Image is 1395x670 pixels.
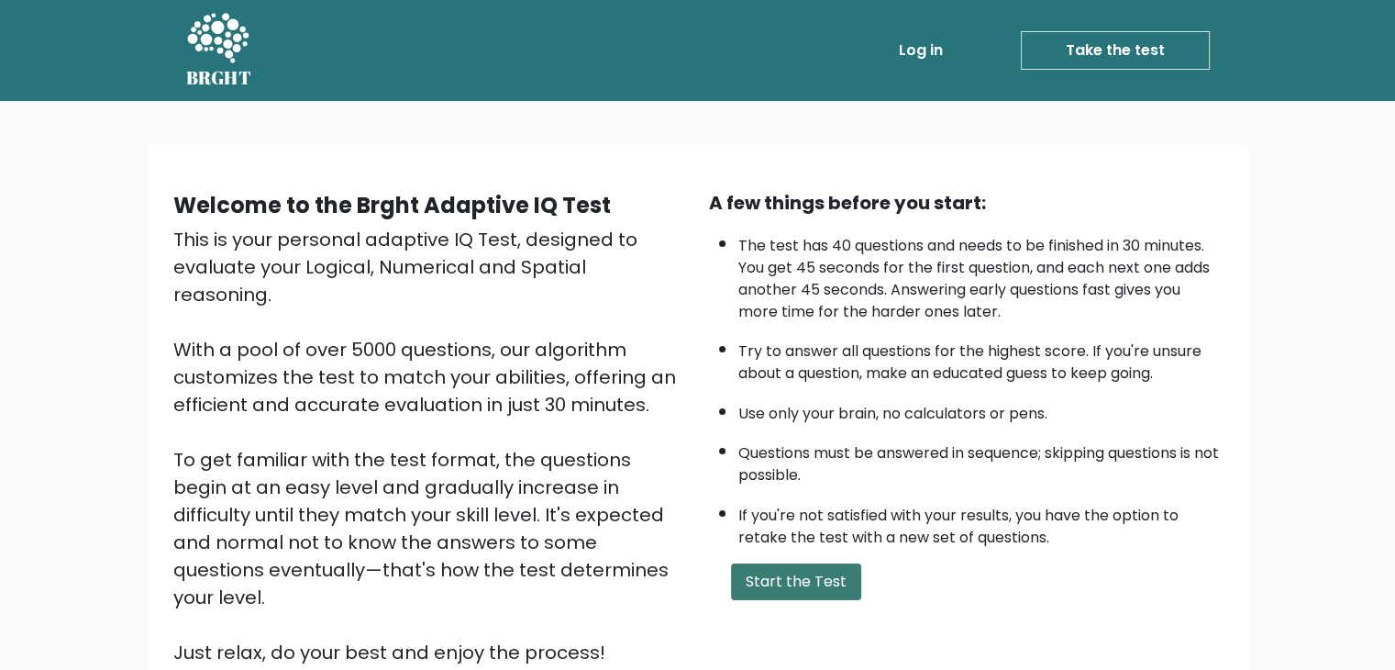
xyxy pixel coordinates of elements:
[186,67,252,89] h5: BRGHT
[186,7,252,94] a: BRGHT
[738,226,1223,323] li: The test has 40 questions and needs to be finished in 30 minutes. You get 45 seconds for the firs...
[738,496,1223,549] li: If you're not satisfied with your results, you have the option to retake the test with a new set ...
[738,433,1223,486] li: Questions must be answered in sequence; skipping questions is not possible.
[891,32,950,69] a: Log in
[709,189,1223,217] div: A few things before you start:
[173,190,611,220] b: Welcome to the Brght Adaptive IQ Test
[738,331,1223,385] li: Try to answer all questions for the highest score. If you're unsure about a question, make an edu...
[173,226,687,666] div: This is your personal adaptive IQ Test, designed to evaluate your Logical, Numerical and Spatial ...
[731,564,861,600] button: Start the Test
[738,394,1223,425] li: Use only your brain, no calculators or pens.
[1021,31,1210,70] a: Take the test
